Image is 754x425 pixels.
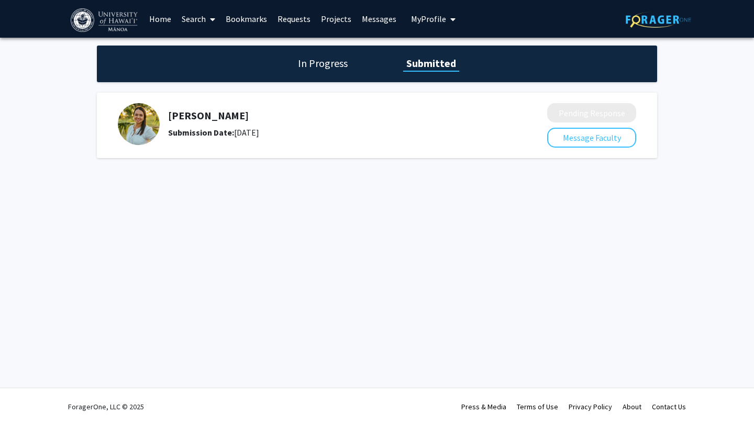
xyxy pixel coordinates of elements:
[168,127,234,138] b: Submission Date:
[623,402,641,411] a: About
[547,103,636,122] button: Pending Response
[144,1,176,37] a: Home
[272,1,316,37] a: Requests
[403,56,459,71] h1: Submitted
[71,8,140,32] img: University of Hawaiʻi at Mānoa Logo
[626,12,691,28] img: ForagerOne Logo
[517,402,558,411] a: Terms of Use
[168,109,492,122] h5: [PERSON_NAME]
[652,402,686,411] a: Contact Us
[68,388,144,425] div: ForagerOne, LLC © 2025
[8,378,45,417] iframe: Chat
[176,1,220,37] a: Search
[357,1,402,37] a: Messages
[547,128,636,148] button: Message Faculty
[168,126,492,139] div: [DATE]
[547,132,636,143] a: Message Faculty
[220,1,272,37] a: Bookmarks
[118,103,160,145] img: Profile Picture
[411,14,446,24] span: My Profile
[569,402,612,411] a: Privacy Policy
[316,1,357,37] a: Projects
[295,56,351,71] h1: In Progress
[461,402,506,411] a: Press & Media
